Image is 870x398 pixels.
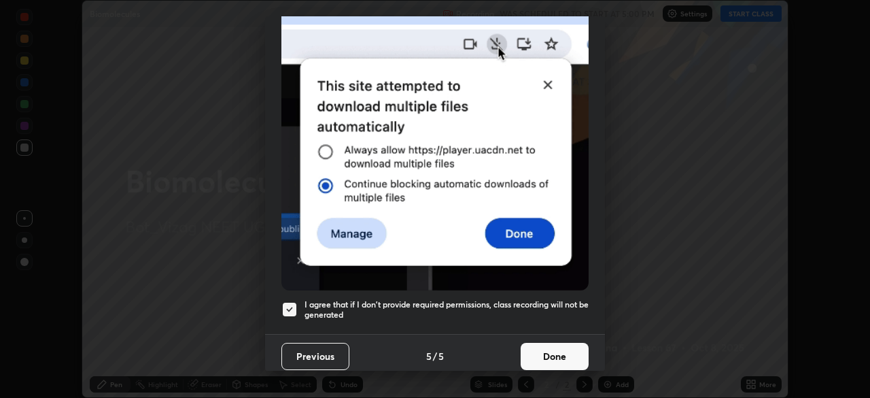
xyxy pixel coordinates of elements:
h4: / [433,349,437,363]
button: Done [521,343,589,370]
h4: 5 [438,349,444,363]
h4: 5 [426,349,432,363]
button: Previous [281,343,349,370]
h5: I agree that if I don't provide required permissions, class recording will not be generated [304,299,589,320]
